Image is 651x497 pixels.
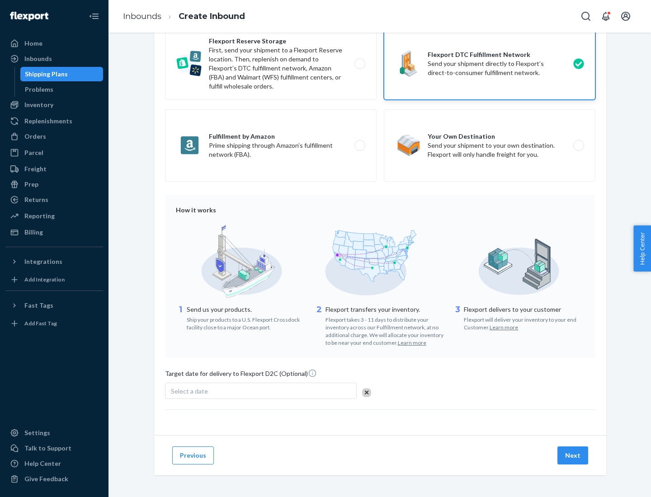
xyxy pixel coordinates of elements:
[325,305,446,314] p: Flexport transfers your inventory.
[24,428,50,437] div: Settings
[5,426,103,440] a: Settings
[464,314,585,331] div: Flexport will deliver your inventory to your end Customer.
[24,257,62,266] div: Integrations
[453,304,462,331] div: 3
[187,314,307,331] div: Ship your products to a U.S. Flexport Crossdock facility close to a major Ocean port.
[617,7,635,25] button: Open account menu
[5,177,103,192] a: Prep
[24,180,38,189] div: Prep
[24,117,72,126] div: Replenishments
[24,276,65,283] div: Add Integration
[176,206,585,215] div: How it works
[165,369,317,382] span: Target date for delivery to Flexport D2C (Optional)
[24,132,46,141] div: Orders
[5,98,103,112] a: Inventory
[464,305,585,314] p: Flexport delivers to your customer
[5,52,103,66] a: Inbounds
[24,100,53,109] div: Inventory
[24,211,55,220] div: Reporting
[557,446,588,464] button: Next
[24,164,47,173] div: Freight
[24,39,42,48] div: Home
[85,7,103,25] button: Close Navigation
[20,67,104,81] a: Shipping Plans
[172,446,214,464] button: Previous
[5,254,103,269] button: Integrations
[171,387,208,395] span: Select a date
[5,192,103,207] a: Returns
[25,85,53,94] div: Problems
[5,456,103,471] a: Help Center
[5,162,103,176] a: Freight
[5,209,103,223] a: Reporting
[5,441,103,455] a: Talk to Support
[24,195,48,204] div: Returns
[176,304,185,331] div: 1
[25,70,68,79] div: Shipping Plans
[5,272,103,287] a: Add Integration
[490,324,518,331] button: Learn more
[5,114,103,128] a: Replenishments
[577,7,595,25] button: Open Search Box
[24,474,68,483] div: Give Feedback
[597,7,615,25] button: Open notifications
[5,129,103,144] a: Orders
[5,145,103,160] a: Parcel
[24,301,53,310] div: Fast Tags
[5,316,103,331] a: Add Fast Tag
[24,148,43,157] div: Parcel
[5,298,103,313] button: Fast Tags
[5,225,103,239] a: Billing
[24,444,71,453] div: Talk to Support
[5,36,103,51] a: Home
[5,472,103,486] button: Give Feedback
[20,82,104,97] a: Problems
[179,11,245,21] a: Create Inbound
[633,225,651,272] button: Help Center
[325,314,446,347] div: Flexport takes 3 - 11 days to distribute your inventory across our Fulfillment network, at no add...
[10,12,48,21] img: Flexport logo
[24,459,61,468] div: Help Center
[187,305,307,314] p: Send us your products.
[116,3,252,30] ol: breadcrumbs
[123,11,161,21] a: Inbounds
[24,228,43,237] div: Billing
[315,304,324,347] div: 2
[398,339,426,347] button: Learn more
[24,54,52,63] div: Inbounds
[24,319,57,327] div: Add Fast Tag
